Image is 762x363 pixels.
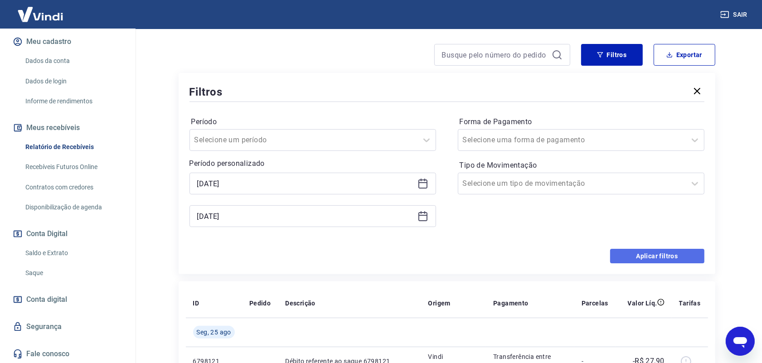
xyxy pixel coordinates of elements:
button: Sair [718,6,751,23]
input: Data inicial [197,177,414,190]
a: Recebíveis Futuros Online [22,158,125,176]
p: Tarifas [679,299,701,308]
p: Período personalizado [189,158,436,169]
button: Exportar [654,44,715,66]
span: Seg, 25 ago [197,328,231,337]
button: Meu cadastro [11,32,125,52]
a: Conta digital [11,290,125,310]
a: Disponibilização de agenda [22,198,125,217]
a: Dados da conta [22,52,125,70]
a: Relatório de Recebíveis [22,138,125,156]
button: Meus recebíveis [11,118,125,138]
a: Saque [22,264,125,282]
p: Descrição [285,299,315,308]
button: Aplicar filtros [610,249,704,263]
a: Dados de login [22,72,125,91]
a: Saldo e Extrato [22,244,125,262]
label: Forma de Pagamento [460,116,703,127]
p: Pedido [249,299,271,308]
p: Valor Líq. [628,299,657,308]
p: Parcelas [582,299,608,308]
a: Contratos com credores [22,178,125,197]
p: Pagamento [493,299,529,308]
p: Origem [428,299,450,308]
a: Informe de rendimentos [22,92,125,111]
button: Conta Digital [11,224,125,244]
label: Tipo de Movimentação [460,160,703,171]
span: Conta digital [26,293,67,306]
button: Filtros [581,44,643,66]
a: Segurança [11,317,125,337]
h5: Filtros [189,85,223,99]
img: Vindi [11,0,70,28]
p: ID [193,299,199,308]
iframe: Botão para abrir a janela de mensagens [726,327,755,356]
label: Período [191,116,434,127]
input: Busque pelo número do pedido [442,48,548,62]
input: Data final [197,209,414,223]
